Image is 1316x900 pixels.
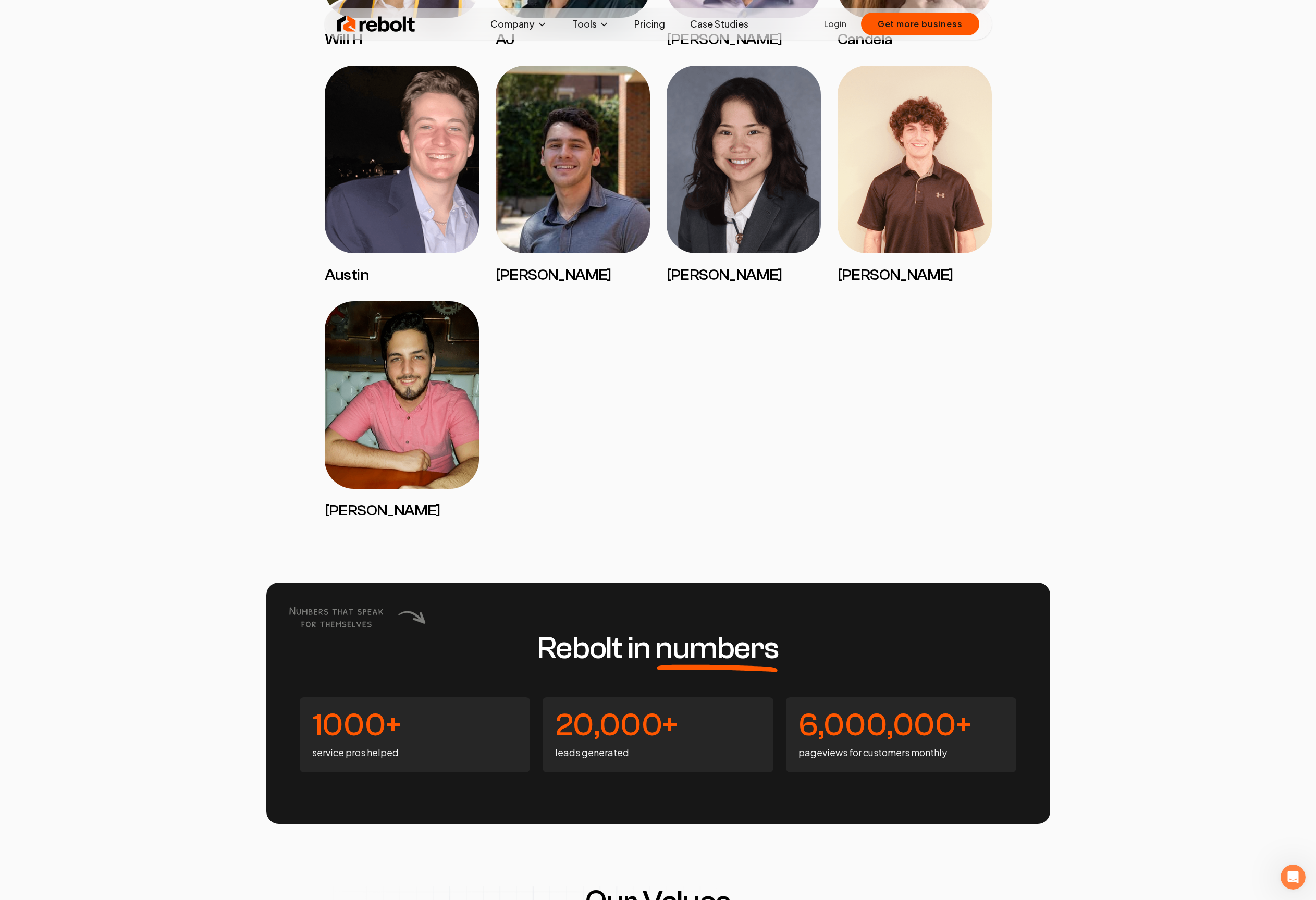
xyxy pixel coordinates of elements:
h3: [PERSON_NAME] [496,266,650,285]
img: Rebolt Logo [337,14,415,34]
p: service pros helped [312,745,518,760]
button: Company [482,14,556,34]
img: Austin [325,66,479,253]
button: Get more business [861,13,979,35]
h3: [PERSON_NAME] [667,30,821,49]
img: Matthew [838,66,992,253]
img: Santiago [325,301,479,489]
span: numbers [655,633,779,664]
iframe: Intercom live chat [1281,865,1306,890]
button: Tools [564,14,618,34]
h4: 6,000,000+ [798,710,1004,741]
p: pageviews for customers monthly [798,745,1004,760]
h3: Rebolt in [537,633,779,664]
img: Mitchell [496,66,650,253]
h3: [PERSON_NAME] [838,266,992,285]
h3: [PERSON_NAME] [325,501,479,520]
h3: Candela [838,30,992,49]
p: leads generated [555,745,761,760]
h4: 1000+ [312,710,518,741]
h3: [PERSON_NAME] [667,266,821,285]
a: Login [824,18,846,30]
h3: AJ [496,30,650,49]
h4: 20,000+ [555,710,761,741]
img: Haley [667,66,821,253]
a: Case Studies [682,14,757,34]
a: Pricing [626,14,673,34]
h3: Austin [325,266,479,285]
h3: Will H [325,30,479,49]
